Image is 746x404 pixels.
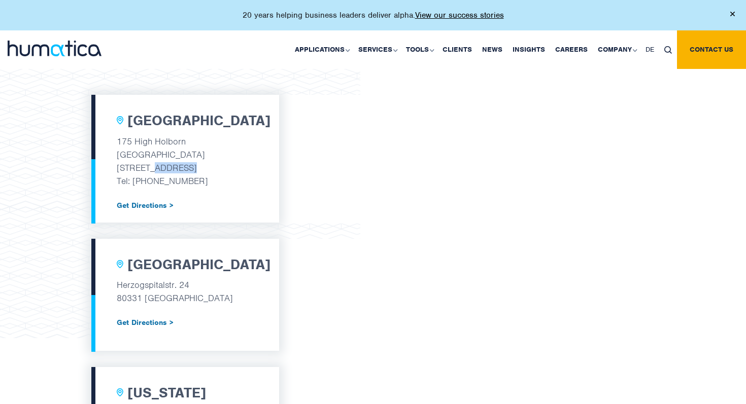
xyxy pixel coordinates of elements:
[8,41,101,56] img: logo
[640,30,659,69] a: DE
[664,46,672,54] img: search_icon
[507,30,550,69] a: Insights
[477,30,507,69] a: News
[290,30,353,69] a: Applications
[117,148,254,161] p: [GEOGRAPHIC_DATA]
[117,291,254,305] p: 80331 [GEOGRAPHIC_DATA]
[127,113,270,130] h2: [GEOGRAPHIC_DATA]
[437,30,477,69] a: Clients
[646,45,654,54] span: DE
[117,161,254,174] p: [STREET_ADDRESS]
[550,30,593,69] a: Careers
[127,256,270,274] h2: [GEOGRAPHIC_DATA]
[353,30,401,69] a: Services
[117,201,254,209] a: Get Directions >
[117,135,254,148] p: 175 High Holborn
[117,318,254,326] a: Get Directions >
[415,10,504,20] a: View our success stories
[117,174,254,188] p: Tel: [PHONE_NUMBER]
[677,30,746,69] a: Contact us
[127,385,206,402] h2: [US_STATE]
[593,30,640,69] a: Company
[243,10,504,20] p: 20 years helping business leaders deliver alpha.
[117,278,254,291] p: Herzogspitalstr. 24
[401,30,437,69] a: Tools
